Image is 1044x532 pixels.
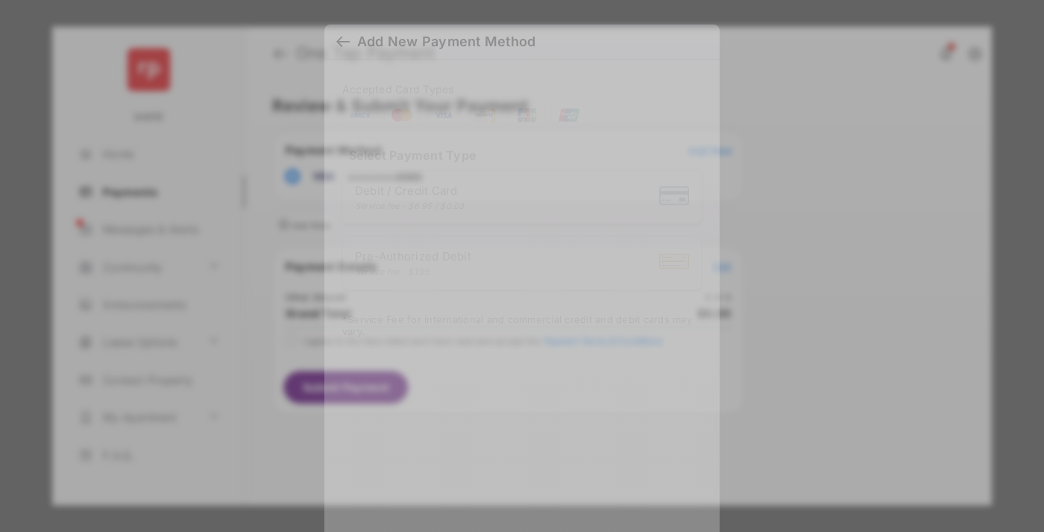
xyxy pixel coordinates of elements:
[342,148,702,163] h4: Select Payment Type
[357,34,535,50] div: Add New Payment Method
[355,184,465,198] span: Debit / Credit Card
[342,84,460,96] span: Accepted Card Types
[355,266,471,277] div: Service fee - $1.95
[355,201,465,211] div: Service fee - $6.95 / $0.03
[355,249,471,263] span: Pre-Authorized Debit
[342,314,702,341] div: * Service Fee for international and commercial credit and debit cards may vary.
